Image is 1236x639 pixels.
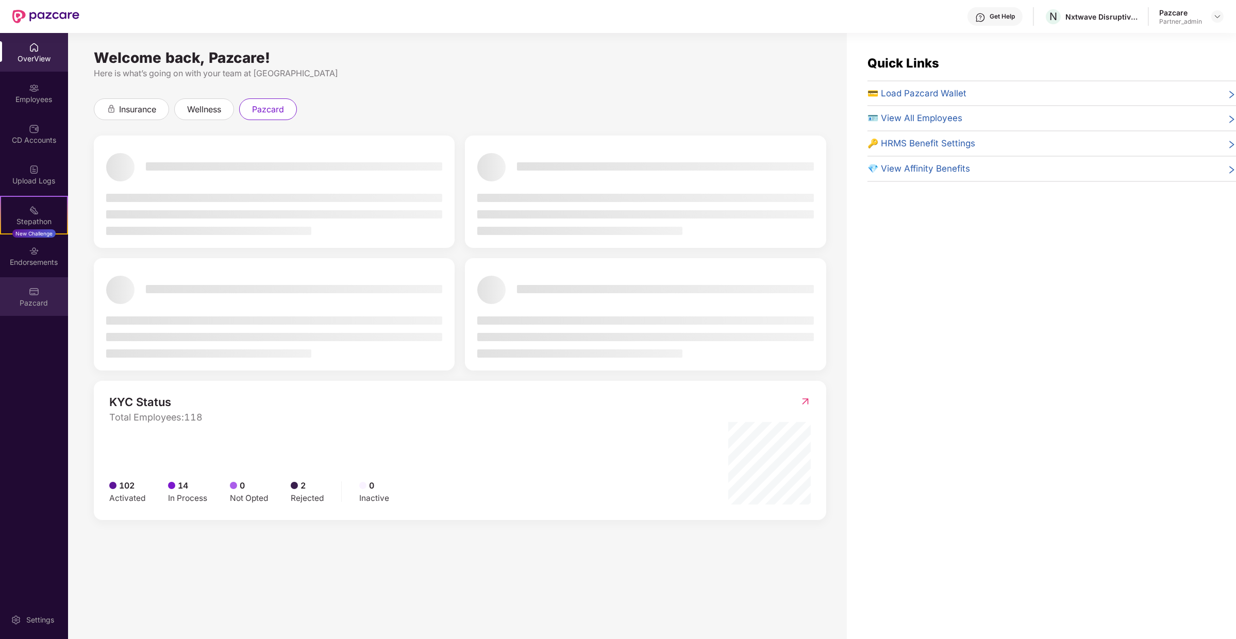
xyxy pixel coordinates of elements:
img: svg+xml;base64,PHN2ZyB4bWxucz0iaHR0cDovL3d3dy53My5vcmcvMjAwMC9zdmciIHdpZHRoPSIyMSIgaGVpZ2h0PSIyMC... [29,205,39,215]
span: KYC Status [109,396,203,408]
div: Partner_admin [1159,18,1202,26]
img: svg+xml;base64,PHN2ZyBpZD0iSGVscC0zMngzMiIgeG1sbnM9Imh0dHA6Ly93d3cudzMub3JnLzIwMDAvc3ZnIiB3aWR0aD... [975,12,986,23]
span: right [1227,139,1236,150]
span: 2 [300,479,306,492]
div: Stepathon [1,216,67,227]
span: N [1049,10,1057,23]
span: right [1227,113,1236,125]
span: 0 [240,479,245,492]
img: svg+xml;base64,PHN2ZyBpZD0iU2V0dGluZy0yMHgyMCIgeG1sbnM9Imh0dHA6Ly93d3cudzMub3JnLzIwMDAvc3ZnIiB3aW... [11,615,21,625]
div: Nxtwave Disruptive Technologies Private Limited [1065,12,1138,22]
img: svg+xml;base64,PHN2ZyBpZD0iVXBsb2FkX0xvZ3MiIGRhdGEtbmFtZT0iVXBsb2FkIExvZ3MiIHhtbG5zPSJodHRwOi8vd3... [29,164,39,175]
img: svg+xml;base64,PHN2ZyBpZD0iRHJvcGRvd24tMzJ4MzIiIHhtbG5zPSJodHRwOi8vd3d3LnczLm9yZy8yMDAwL3N2ZyIgd2... [1213,12,1222,21]
div: Inactive [359,492,389,505]
div: Pazcare [1159,8,1202,18]
div: Get Help [990,12,1015,21]
span: Total Employees: 118 [109,413,203,422]
div: Settings [23,615,57,625]
span: insurance [119,103,156,116]
div: Activated [109,492,145,505]
img: RedirectIcon [800,396,811,407]
div: Not Opted [230,492,268,505]
span: 💎 View Affinity Benefits [867,162,970,176]
span: 14 [178,479,188,492]
span: 102 [119,479,135,492]
img: svg+xml;base64,PHN2ZyBpZD0iRW1wbG95ZWVzIiB4bWxucz0iaHR0cDovL3d3dy53My5vcmcvMjAwMC9zdmciIHdpZHRoPS... [29,83,39,93]
img: svg+xml;base64,PHN2ZyBpZD0iQ0RfQWNjb3VudHMiIGRhdGEtbmFtZT0iQ0QgQWNjb3VudHMiIHhtbG5zPSJodHRwOi8vd3... [29,124,39,134]
img: svg+xml;base64,PHN2ZyBpZD0iSG9tZSIgeG1sbnM9Imh0dHA6Ly93d3cudzMub3JnLzIwMDAvc3ZnIiB3aWR0aD0iMjAiIG... [29,42,39,53]
img: svg+xml;base64,PHN2ZyBpZD0iRW5kb3JzZW1lbnRzIiB4bWxucz0iaHR0cDovL3d3dy53My5vcmcvMjAwMC9zdmciIHdpZH... [29,246,39,256]
span: right [1227,164,1236,176]
span: 🪪 View All Employees [867,111,962,125]
div: Here is what’s going on with your team at [GEOGRAPHIC_DATA] [94,67,826,80]
div: Rejected [291,492,324,505]
span: wellness [187,103,221,116]
div: Welcome back, Pazcare! [94,54,826,62]
span: 0 [369,479,374,492]
span: right [1227,89,1236,100]
span: 💳 Load Pazcard Wallet [867,87,966,100]
div: New Challenge [12,229,56,238]
span: 🔑 HRMS Benefit Settings [867,137,975,150]
span: Quick Links [867,56,939,71]
span: pazcard [252,103,284,116]
img: svg+xml;base64,PHN2ZyBpZD0iUGF6Y2FyZCIgeG1sbnM9Imh0dHA6Ly93d3cudzMub3JnLzIwMDAvc3ZnIiB3aWR0aD0iMj... [29,287,39,297]
img: New Pazcare Logo [12,10,79,23]
div: animation [107,104,116,113]
div: In Process [168,492,207,505]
